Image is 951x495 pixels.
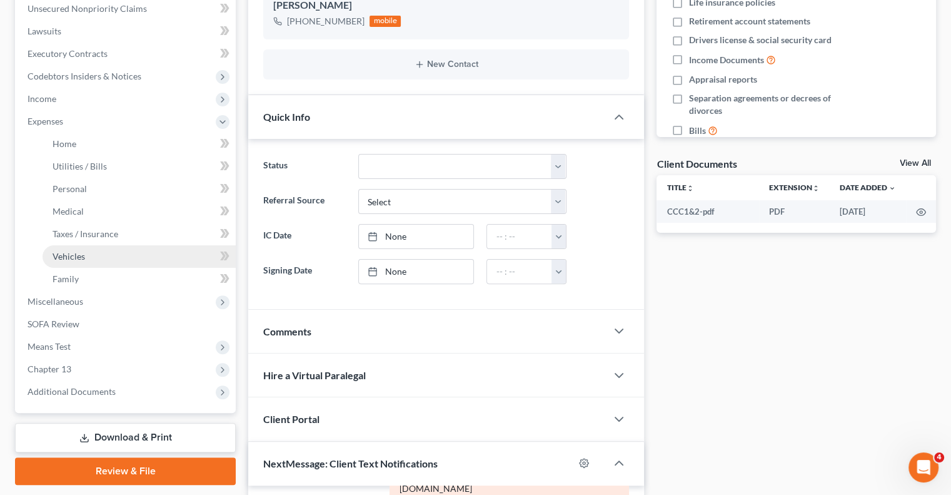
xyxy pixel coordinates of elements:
label: IC Date [257,224,351,249]
span: Comments [263,325,311,337]
span: SOFA Review [28,319,79,329]
a: Review & File [15,457,236,485]
td: PDF [759,200,830,223]
a: Personal [43,178,236,200]
label: Status [257,154,351,179]
span: NextMessage: Client Text Notifications [263,457,438,469]
td: [DATE] [830,200,906,223]
a: Medical [43,200,236,223]
span: Home [53,138,76,149]
a: Titleunfold_more [667,183,693,192]
a: Download & Print [15,423,236,452]
span: Family [53,273,79,284]
a: Vehicles [43,245,236,268]
span: Medical [53,206,84,217]
span: Drivers license & social security card [689,34,832,46]
i: unfold_more [686,185,693,192]
span: Utilities / Bills [53,161,107,171]
div: [PHONE_NUMBER] [287,15,365,28]
a: Utilities / Bills [43,155,236,178]
span: Expenses [28,116,63,126]
a: Date Added expand_more [840,183,896,192]
div: mobile [370,16,401,27]
label: Referral Source [257,189,351,214]
span: Unsecured Nonpriority Claims [28,3,147,14]
a: None [359,225,474,248]
span: Separation agreements or decrees of divorces [689,92,855,117]
span: Miscellaneous [28,296,83,307]
span: Codebtors Insiders & Notices [28,71,141,81]
a: Taxes / Insurance [43,223,236,245]
iframe: Intercom live chat [908,452,938,482]
span: Bills [689,125,706,137]
input: -- : -- [487,225,552,248]
button: New Contact [273,59,619,69]
td: CCC1&2-pdf [657,200,759,223]
span: Lawsuits [28,26,61,36]
span: Means Test [28,341,71,352]
span: Vehicles [53,251,85,262]
a: Lawsuits [18,20,236,43]
span: Quick Info [263,111,310,123]
span: Taxes / Insurance [53,228,118,239]
span: Client Portal [263,413,320,425]
span: Hire a Virtual Paralegal [263,369,366,381]
span: Executory Contracts [28,48,108,59]
i: unfold_more [812,185,820,192]
a: SOFA Review [18,313,236,335]
span: Income Documents [689,54,764,66]
span: Retirement account statements [689,15,810,28]
input: -- : -- [487,260,552,283]
span: Additional Documents [28,386,116,397]
a: Extensionunfold_more [769,183,820,192]
div: Client Documents [657,157,737,170]
a: Home [43,133,236,155]
span: Chapter 13 [28,364,71,374]
span: 4 [934,452,944,462]
a: View All [900,159,931,168]
label: Signing Date [257,259,351,284]
span: Personal [53,183,87,194]
a: Executory Contracts [18,43,236,65]
span: Appraisal reports [689,73,757,86]
span: Income [28,93,56,104]
a: None [359,260,474,283]
a: Family [43,268,236,290]
i: expand_more [888,185,896,192]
